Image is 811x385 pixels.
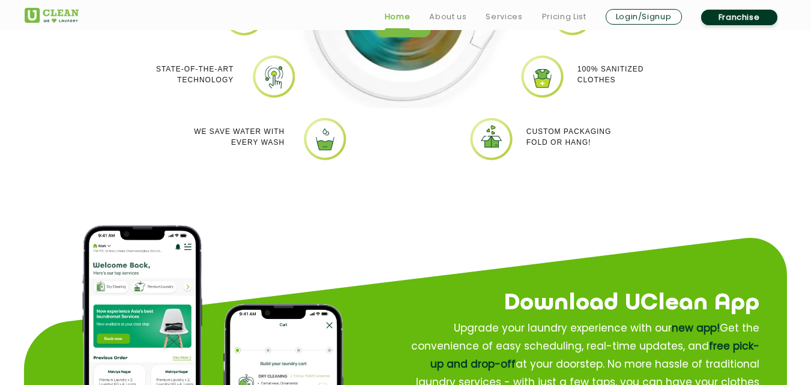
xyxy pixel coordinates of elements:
a: Franchise [701,10,777,25]
a: Home [385,10,411,24]
img: Uclean laundry [520,54,565,99]
span: new app! [672,321,720,335]
p: We Save Water with every wash [194,126,285,148]
a: About us [429,10,466,24]
img: uclean dry cleaner [469,117,514,162]
img: Laundry shop near me [252,54,297,99]
a: Pricing List [542,10,586,24]
h2: Download UClean App [358,285,759,321]
p: 100% Sanitized Clothes [577,64,644,85]
a: Login/Signup [606,9,682,25]
img: UClean Laundry and Dry Cleaning [25,8,79,23]
p: State-of-the-art Technology [156,64,234,85]
a: Services [486,10,522,24]
p: Custom packaging Fold or Hang! [526,126,612,148]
